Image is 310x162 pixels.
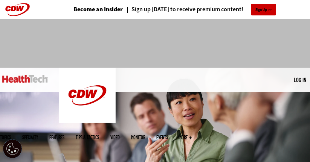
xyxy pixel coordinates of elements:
div: Cookie Settings [3,139,22,158]
a: MonITor [131,135,145,139]
a: Sign up [DATE] to receive premium content! [123,6,243,12]
button: Open Preferences [3,139,22,158]
div: User menu [294,76,306,84]
a: Sign Up [251,4,276,15]
a: Log in [294,76,306,83]
img: Home [59,68,116,123]
a: Video [110,135,120,139]
a: Tips & Tactics [76,135,99,139]
span: Specialty [22,135,38,139]
a: CDW [59,117,116,125]
a: Events [156,135,168,139]
span: More [179,135,192,139]
iframe: advertisement [18,26,292,60]
a: Become an Insider [73,6,123,12]
a: Features [49,135,64,139]
img: Home [2,75,48,83]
